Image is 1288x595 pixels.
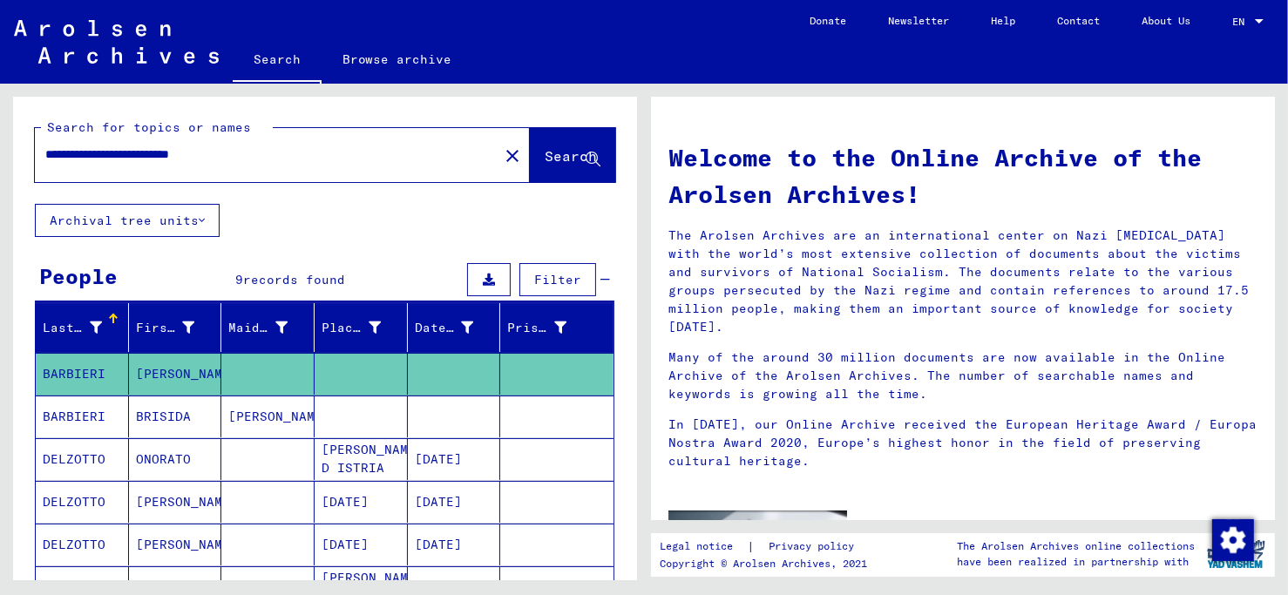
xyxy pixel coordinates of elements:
mat-header-cell: Place of Birth [315,303,408,352]
mat-header-cell: First Name [129,303,222,352]
div: Place of Birth [322,314,407,341]
mat-cell: [DATE] [315,481,408,523]
a: Search [233,38,322,84]
mat-cell: ONORATO [129,438,222,480]
mat-cell: BRISIDA [129,396,222,437]
mat-cell: [PERSON_NAME] [129,481,222,523]
div: | [660,538,875,556]
mat-cell: [DATE] [408,481,501,523]
p: In [DATE], our Online Archive received the European Heritage Award / Europa Nostra Award 2020, Eu... [668,416,1257,470]
mat-header-cell: Prisoner # [500,303,613,352]
img: Arolsen_neg.svg [14,20,219,64]
div: Date of Birth [415,314,500,341]
button: Filter [519,263,596,296]
p: The Arolsen Archives are an international center on Nazi [MEDICAL_DATA] with the world’s most ext... [668,227,1257,336]
div: Last Name [43,319,102,337]
div: Prisoner # [507,314,593,341]
div: Maiden Name [228,319,288,337]
mat-cell: DELZOTTO [36,524,129,565]
mat-cell: DELZOTTO [36,438,129,480]
p: The Arolsen Archives online collections [957,538,1195,554]
div: First Name [136,314,221,341]
span: Filter [534,272,581,287]
mat-cell: [PERSON_NAME] D ISTRIA [315,438,408,480]
mat-cell: [PERSON_NAME] [221,396,315,437]
img: yv_logo.png [1203,532,1269,576]
mat-header-cell: Last Name [36,303,129,352]
p: Many of the around 30 million documents are now available in the Online Archive of the Arolsen Ar... [668,348,1257,403]
a: Browse archive [322,38,473,80]
mat-cell: [PERSON_NAME] [129,353,222,395]
button: Clear [495,138,530,172]
mat-cell: [PERSON_NAME] [129,524,222,565]
div: Maiden Name [228,314,314,341]
div: First Name [136,319,195,337]
h1: Welcome to the Online Archive of the Arolsen Archives! [668,139,1257,213]
mat-header-cell: Maiden Name [221,303,315,352]
div: People [39,260,118,292]
button: Search [530,128,615,182]
img: Change consent [1212,519,1254,561]
a: Legal notice [660,538,747,556]
span: 9 [235,272,243,287]
p: have been realized in partnership with [957,554,1195,570]
span: EN [1232,16,1251,28]
div: Place of Birth [322,319,381,337]
span: Search [545,147,597,165]
mat-cell: [DATE] [315,524,408,565]
a: Privacy policy [755,538,875,556]
button: Archival tree units [35,204,220,237]
mat-icon: close [502,145,523,166]
div: Prisoner # [507,319,566,337]
p: Copyright © Arolsen Archives, 2021 [660,556,875,571]
div: Date of Birth [415,319,474,337]
mat-cell: [DATE] [408,524,501,565]
span: records found [243,272,345,287]
mat-label: Search for topics or names [47,119,251,135]
mat-cell: DELZOTTO [36,481,129,523]
div: Last Name [43,314,128,341]
mat-header-cell: Date of Birth [408,303,501,352]
mat-cell: BARBIERI [36,396,129,437]
mat-cell: BARBIERI [36,353,129,395]
mat-cell: [DATE] [408,438,501,480]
